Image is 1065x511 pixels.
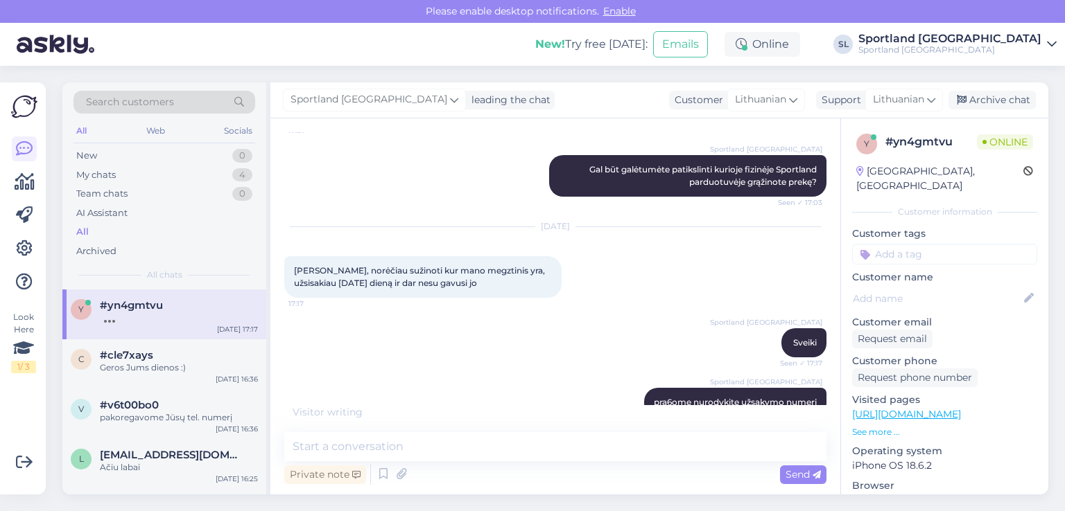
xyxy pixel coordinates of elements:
div: Customer information [852,206,1037,218]
div: Socials [221,122,255,140]
a: Sportland [GEOGRAPHIC_DATA]Sportland [GEOGRAPHIC_DATA] [858,33,1057,55]
div: Customer [669,93,723,107]
img: Askly Logo [11,93,37,120]
div: AI Assistant [76,206,128,220]
div: Look Here [11,311,36,373]
span: Seen ✓ 17:17 [770,358,822,368]
div: All [76,225,89,239]
p: Visited pages [852,393,1037,407]
span: y [864,138,869,149]
span: Sportland [GEOGRAPHIC_DATA] [710,317,822,328]
span: Sportland [GEOGRAPHIC_DATA] [710,144,822,154]
span: Sportland [GEOGRAPHIC_DATA] [710,377,822,387]
span: [PERSON_NAME], norėčiau sužinoti kur mano megztinis yra, užsisakiau [DATE] dieną ir dar nesu gavu... [294,265,547,288]
div: pakoregavome Jūsų tel. numerį [100,411,258,424]
span: Gal būt galėtumėte patikslinti kurioje fizinėje Sportland parduotuvėje grąžinote prekę? [589,164,819,187]
div: 4 [232,168,252,182]
div: 0 [232,187,252,201]
div: New [76,149,97,163]
div: Visitor writing [284,405,826,420]
a: [URL][DOMAIN_NAME] [852,408,961,420]
span: #yn4gmtvu [100,299,163,312]
span: Sportland [GEOGRAPHIC_DATA] [291,92,447,107]
span: l [79,454,84,464]
p: iPhone OS 18.6.2 [852,458,1037,473]
div: Support [816,93,861,107]
span: 17:17 [288,298,340,309]
div: # yn4gmtvu [885,134,977,150]
span: Enable [599,5,640,17]
span: Lithuanian [873,92,924,107]
div: Request phone number [852,368,978,387]
p: Customer email [852,315,1037,330]
div: [DATE] 16:36 [216,374,258,384]
span: #v6t00bo0 [100,399,159,411]
span: y [78,304,84,314]
span: lilijakrilaviciene@gmail.com [100,449,244,461]
div: Geros Jums dienos :) [100,361,258,374]
div: [DATE] 16:25 [216,474,258,484]
p: Customer tags [852,226,1037,241]
div: [GEOGRAPHIC_DATA], [GEOGRAPHIC_DATA] [856,164,1023,193]
span: v [78,404,84,414]
p: Customer name [852,270,1037,285]
input: Add name [853,291,1021,306]
span: #cle7xays [100,349,153,361]
span: Lithuanian [735,92,786,107]
div: SL [833,35,853,54]
div: Web [144,122,168,140]
div: [DATE] 16:36 [216,424,258,434]
div: All [73,122,89,140]
div: Archived [76,244,116,258]
input: Add a tag [852,244,1037,265]
button: Emails [653,31,708,57]
div: Private note [284,465,366,484]
span: Seen ✓ 17:03 [770,197,822,208]
span: Sveiki [793,337,817,348]
div: Archive chat [949,91,1036,109]
div: My chats [76,168,116,182]
div: 1 / 3 [11,361,36,373]
div: [DATE] [284,220,826,233]
span: All chats [147,269,182,281]
span: pra6ome nurodykite užsakymo numerį [654,397,817,407]
p: Customer phone [852,354,1037,368]
div: 0 [232,149,252,163]
span: Send [786,468,821,481]
div: Sportland [GEOGRAPHIC_DATA] [858,33,1041,44]
div: Request email [852,330,933,348]
div: Ačiu labai [100,461,258,474]
p: See more ... [852,426,1037,438]
div: [DATE] 17:17 [217,324,258,334]
p: Operating system [852,444,1037,458]
div: Sportland [GEOGRAPHIC_DATA] [858,44,1041,55]
span: Online [977,134,1033,150]
div: Try free [DATE]: [535,36,648,53]
div: leading the chat [466,93,551,107]
p: Browser [852,478,1037,493]
span: Search customers [86,95,174,109]
p: Safari 18.6 [852,493,1037,508]
span: c [78,354,85,364]
div: Online [725,32,800,57]
div: Team chats [76,187,128,201]
b: New! [535,37,565,51]
span: . [363,406,365,418]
